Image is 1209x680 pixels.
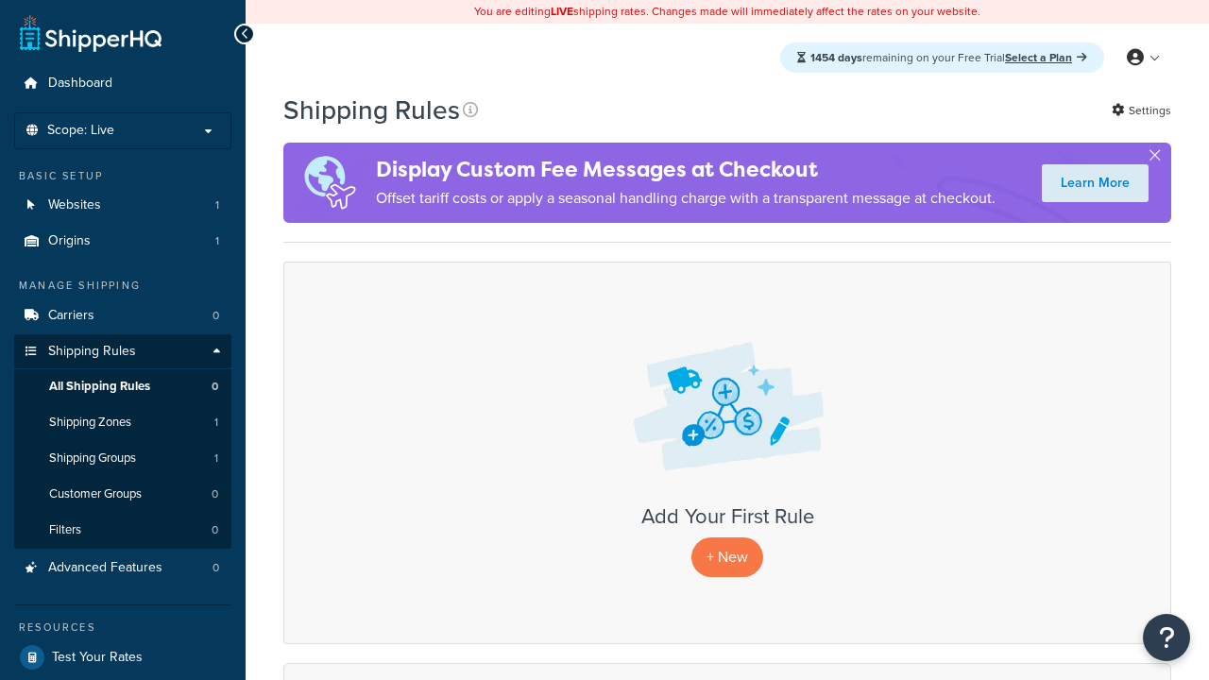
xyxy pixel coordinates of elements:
[214,415,218,431] span: 1
[14,188,231,223] a: Websites 1
[212,379,218,395] span: 0
[14,477,231,512] a: Customer Groups 0
[14,551,231,586] a: Advanced Features 0
[48,76,112,92] span: Dashboard
[14,513,231,548] li: Filters
[691,537,763,576] p: + New
[14,168,231,184] div: Basic Setup
[14,278,231,294] div: Manage Shipping
[14,441,231,476] li: Shipping Groups
[14,369,231,404] a: All Shipping Rules 0
[780,42,1104,73] div: remaining on your Free Trial
[551,3,573,20] b: LIVE
[376,154,996,185] h4: Display Custom Fee Messages at Checkout
[47,123,114,139] span: Scope: Live
[14,224,231,259] li: Origins
[215,197,219,213] span: 1
[48,560,162,576] span: Advanced Features
[376,185,996,212] p: Offset tariff costs or apply a seasonal handling charge with a transparent message at checkout.
[213,560,219,576] span: 0
[283,92,460,128] h1: Shipping Rules
[48,308,94,324] span: Carriers
[49,450,136,467] span: Shipping Groups
[14,640,231,674] a: Test Your Rates
[14,334,231,550] li: Shipping Rules
[20,14,162,52] a: ShipperHQ Home
[49,415,131,431] span: Shipping Zones
[14,513,231,548] a: Filters 0
[14,224,231,259] a: Origins 1
[14,620,231,636] div: Resources
[303,505,1151,528] h3: Add Your First Rule
[14,188,231,223] li: Websites
[14,334,231,369] a: Shipping Rules
[212,522,218,538] span: 0
[14,405,231,440] li: Shipping Zones
[52,650,143,666] span: Test Your Rates
[14,66,231,101] a: Dashboard
[49,522,81,538] span: Filters
[14,298,231,333] li: Carriers
[48,197,101,213] span: Websites
[48,344,136,360] span: Shipping Rules
[213,308,219,324] span: 0
[1042,164,1149,202] a: Learn More
[49,486,142,502] span: Customer Groups
[810,49,862,66] strong: 1454 days
[212,486,218,502] span: 0
[14,477,231,512] li: Customer Groups
[14,405,231,440] a: Shipping Zones 1
[14,369,231,404] li: All Shipping Rules
[1112,97,1171,124] a: Settings
[49,379,150,395] span: All Shipping Rules
[14,551,231,586] li: Advanced Features
[14,441,231,476] a: Shipping Groups 1
[215,233,219,249] span: 1
[283,143,376,223] img: duties-banner-06bc72dcb5fe05cb3f9472aba00be2ae8eb53ab6f0d8bb03d382ba314ac3c341.png
[1143,614,1190,661] button: Open Resource Center
[14,298,231,333] a: Carriers 0
[48,233,91,249] span: Origins
[214,450,218,467] span: 1
[1005,49,1087,66] a: Select a Plan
